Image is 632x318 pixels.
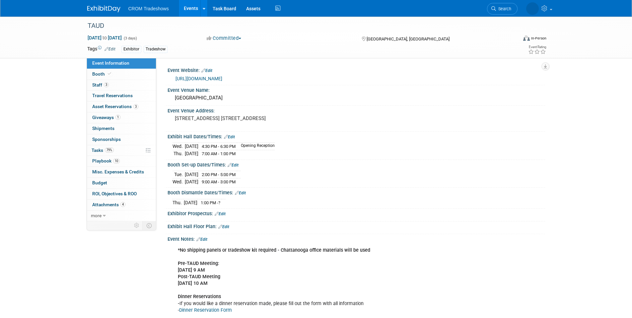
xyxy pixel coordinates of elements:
[92,60,129,66] span: Event Information
[173,150,185,157] td: Thu.
[92,148,114,153] span: Tasks
[168,209,545,217] div: Exhibitor Prospectus:
[92,202,125,207] span: Attachments
[92,158,120,163] span: Playbook
[133,104,138,109] span: 3
[92,93,133,98] span: Travel Reservations
[92,82,109,88] span: Staff
[87,167,156,177] a: Misc. Expenses & Credits
[202,144,236,149] span: 4:30 PM - 6:30 PM
[87,211,156,221] a: more
[87,112,156,123] a: Giveaways1
[173,178,185,185] td: Wed.
[168,65,545,74] div: Event Website:
[91,213,102,218] span: more
[168,234,545,243] div: Event Notes:
[168,106,545,114] div: Event Venue Address:
[224,135,235,139] a: Edit
[142,221,156,230] td: Toggle Event Tabs
[168,222,545,230] div: Exhibit Hall Floor Plan:
[87,134,156,145] a: Sponsorships
[185,171,198,178] td: [DATE]
[185,150,198,157] td: [DATE]
[202,151,236,156] span: 7:00 AM - 1:00 PM
[120,202,125,207] span: 4
[87,189,156,199] a: ROI, Objectives & ROO
[179,307,232,313] a: Dinner Reservation Form
[92,180,107,185] span: Budget
[173,93,540,103] div: [GEOGRAPHIC_DATA]
[201,68,212,73] a: Edit
[478,34,547,44] div: Event Format
[128,6,169,11] span: CROM Tradeshows
[235,191,246,195] a: Edit
[123,36,137,40] span: (3 days)
[201,200,220,205] span: 1:00 PM -
[105,47,115,51] a: Edit
[367,36,450,41] span: [GEOGRAPHIC_DATA], [GEOGRAPHIC_DATA]
[87,91,156,101] a: Travel Reservations
[92,126,114,131] span: Shipments
[92,137,121,142] span: Sponsorships
[185,143,198,150] td: [DATE]
[218,200,220,205] span: ?
[87,45,115,53] td: Tags
[144,46,168,53] div: Tradeshow
[87,178,156,188] a: Budget
[168,85,545,94] div: Event Venue Name:
[526,2,539,15] img: Kristin Elliott
[87,6,120,12] img: ExhibitDay
[215,212,226,216] a: Edit
[178,247,370,286] b: *No shipping panels or tradeshow kit required - Chattanooga office materials will be used Pre-TAU...
[173,199,184,206] td: Thu.
[115,115,120,120] span: 1
[204,35,244,42] button: Committed
[87,123,156,134] a: Shipments
[104,82,109,87] span: 3
[87,58,156,69] a: Event Information
[176,76,222,81] a: [URL][DOMAIN_NAME]
[87,156,156,166] a: Playbook10
[168,132,545,140] div: Exhibit Hall Dates/Times:
[531,36,546,41] div: In-Person
[168,160,545,168] div: Booth Set-up Dates/Times:
[523,35,530,41] img: Format-Inperson.png
[178,294,221,306] b: Dinner Reservations -
[113,159,120,163] span: 10
[85,20,508,32] div: TAUD
[196,237,207,242] a: Edit
[487,3,518,15] a: Search
[237,143,275,150] td: Opening Reception
[218,224,229,229] a: Edit
[102,35,108,40] span: to
[202,172,236,177] span: 2:00 PM - 5:00 PM
[173,143,185,150] td: Wed.
[87,35,122,41] span: [DATE] [DATE]
[87,101,156,112] a: Asset Reservations3
[496,6,511,11] span: Search
[185,178,198,185] td: [DATE]
[173,171,185,178] td: Tue.
[131,221,143,230] td: Personalize Event Tab Strip
[108,72,111,76] i: Booth reservation complete
[175,115,317,121] pre: [STREET_ADDRESS] [STREET_ADDRESS]
[228,163,239,167] a: Edit
[87,69,156,80] a: Booth
[92,115,120,120] span: Giveaways
[92,191,137,196] span: ROI, Objectives & ROO
[105,148,114,153] span: 79%
[92,104,138,109] span: Asset Reservations
[168,188,545,196] div: Booth Dismantle Dates/Times:
[92,71,112,77] span: Booth
[528,45,546,49] div: Event Rating
[121,46,141,53] div: Exhibitor
[87,80,156,91] a: Staff3
[92,169,144,174] span: Misc. Expenses & Credits
[202,179,236,184] span: 9:00 AM - 3:00 PM
[184,199,197,206] td: [DATE]
[87,200,156,210] a: Attachments4
[87,145,156,156] a: Tasks79%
